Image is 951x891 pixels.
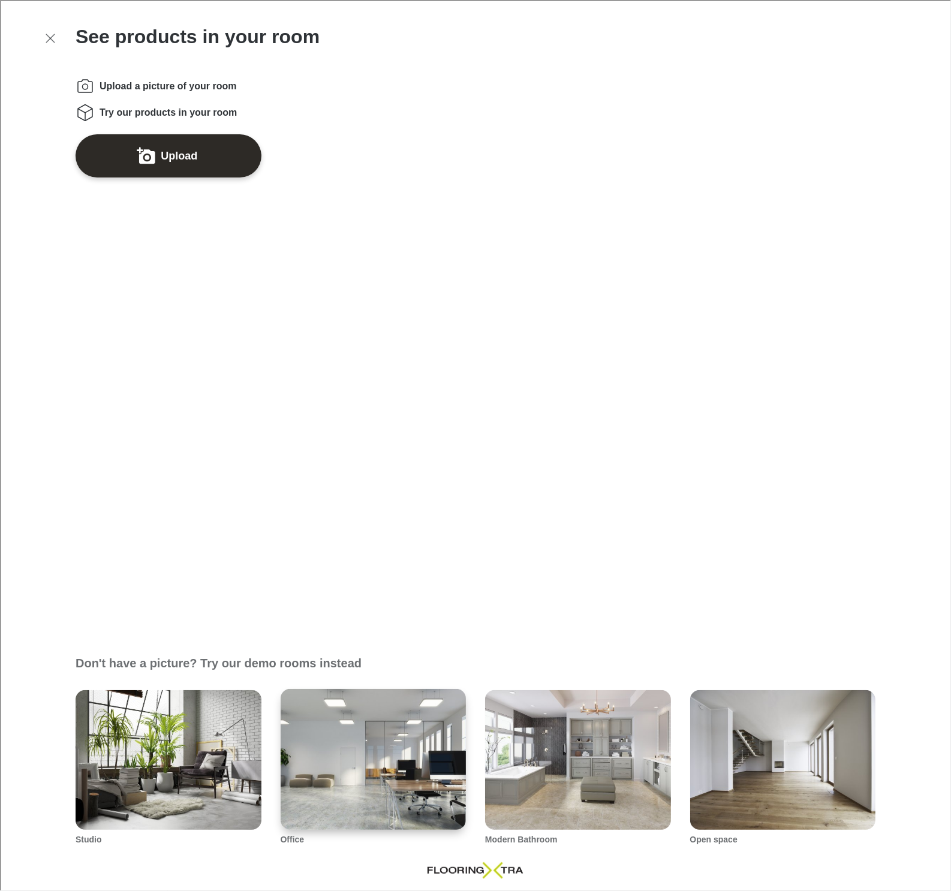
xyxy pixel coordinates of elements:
[484,689,670,845] li: Modern Bathroom
[484,689,672,829] img: Modern Bathroom
[74,76,260,121] ol: Instructions
[98,105,236,118] span: Try our products in your room
[159,145,196,164] label: Upload
[98,79,235,92] span: Upload a picture of your room
[689,689,877,829] img: Open space
[74,832,260,845] h3: Studio
[74,689,260,845] li: Studio
[689,832,875,845] h3: Open space
[74,689,262,829] img: Studio
[279,689,465,845] li: Office
[689,689,875,845] li: Open space
[74,654,360,670] h2: Don't have a picture? Try our demo rooms instead
[279,832,465,845] h3: Office
[484,832,670,845] h3: Modern Bathroom
[74,133,260,176] button: Upload a picture of your room
[279,688,467,829] img: Office
[347,80,874,607] video: You will be able to see the selected and other products in your room.
[38,26,60,48] button: Exit visualizer
[426,857,522,882] a: Visit Flooring Xtra homepage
